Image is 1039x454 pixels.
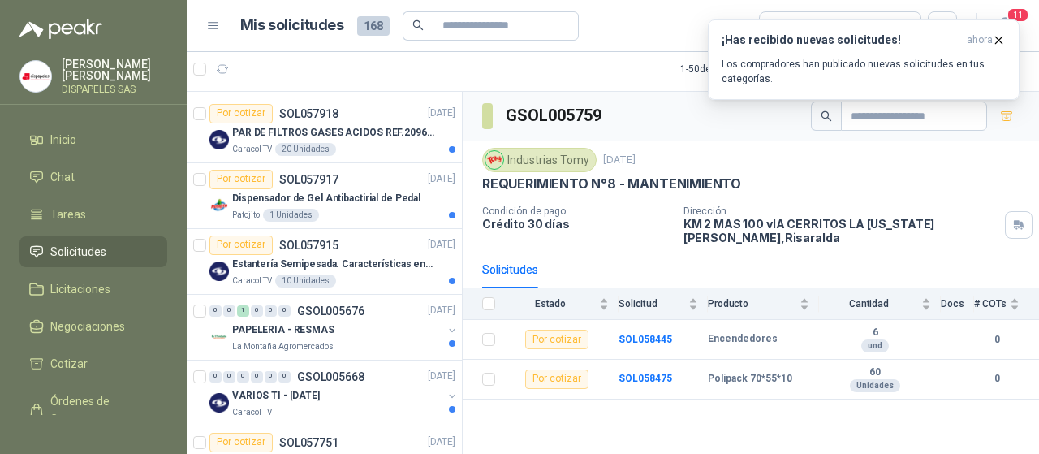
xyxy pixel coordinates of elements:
a: Por cotizarSOL057918[DATE] Company LogoPAR DE FILTROS GASES ACIDOS REF.2096 3MCaracol TV20 Unidades [187,97,462,163]
p: PAR DE FILTROS GASES ACIDOS REF.2096 3M [232,125,434,141]
div: 0 [278,371,291,383]
p: Caracol TV [232,406,272,419]
div: Por cotizar [209,433,273,452]
img: Company Logo [209,196,229,215]
p: [PERSON_NAME] [PERSON_NAME] [62,58,167,81]
img: Company Logo [209,393,229,413]
b: 6 [819,326,931,339]
span: Inicio [50,131,76,149]
div: 0 [251,371,263,383]
th: Estado [505,288,619,320]
div: 0 [209,305,222,317]
div: 0 [223,305,235,317]
p: Caracol TV [232,275,272,288]
div: 20 Unidades [275,143,336,156]
b: 0 [974,371,1020,387]
div: 0 [265,371,277,383]
span: Estado [505,298,596,309]
div: 1 [237,305,249,317]
a: Por cotizarSOL057917[DATE] Company LogoDispensador de Gel Antibactirial de PedalPatojito1 Unidades [187,163,462,229]
span: Licitaciones [50,280,110,298]
b: Polipack 70*55*10 [708,373,792,386]
a: Licitaciones [19,274,167,305]
b: 60 [819,366,931,379]
span: search [821,110,832,122]
p: GSOL005668 [297,371,364,383]
div: Unidades [850,379,900,392]
span: Tareas [50,205,86,223]
p: PAPELERIA - RESMAS [232,322,334,338]
button: 11 [990,11,1020,41]
img: Company Logo [209,327,229,347]
p: SOL057918 [279,108,338,119]
p: [DATE] [428,303,455,318]
p: KM 2 MAS 100 vIA CERRITOS LA [US_STATE] [PERSON_NAME] , Risaralda [683,217,998,244]
b: Encendedores [708,333,778,346]
div: 0 [237,371,249,383]
div: 0 [251,305,263,317]
img: Company Logo [209,130,229,149]
p: Estantería Semipesada. Características en el adjunto [232,257,434,272]
p: REQUERIMIENTO N°8 - MANTENIMIENTO [482,175,741,192]
div: Por cotizar [209,236,273,255]
a: 0 0 0 0 0 0 GSOL005668[DATE] Company LogoVARIOS TI - [DATE]Caracol TV [209,367,459,419]
div: Todas [770,17,804,35]
h3: ¡Has recibido nuevas solicitudes! [722,33,960,47]
th: Docs [941,288,974,320]
th: Solicitud [619,288,708,320]
span: Cotizar [50,355,88,373]
b: 0 [974,332,1020,348]
span: Órdenes de Compra [50,392,152,428]
span: Solicitud [619,298,685,309]
button: ¡Has recibido nuevas solicitudes!ahora Los compradores han publicado nuevas solicitudes en tus ca... [708,19,1020,100]
a: Órdenes de Compra [19,386,167,435]
span: Producto [708,298,796,309]
div: 0 [265,305,277,317]
span: # COTs [974,298,1007,309]
img: Company Logo [485,151,503,169]
span: search [412,19,424,31]
a: Por cotizarSOL057915[DATE] Company LogoEstantería Semipesada. Características en el adjuntoCaraco... [187,229,462,295]
p: [DATE] [428,435,455,450]
th: Producto [708,288,819,320]
a: SOL058475 [619,373,672,384]
span: Cantidad [819,298,918,309]
h1: Mis solicitudes [240,14,344,37]
p: Caracol TV [232,143,272,156]
div: Por cotizar [209,104,273,123]
p: DISPAPELES SAS [62,84,167,94]
p: La Montaña Agromercados [232,340,334,353]
p: VARIOS TI - [DATE] [232,388,320,404]
span: 168 [357,16,390,36]
a: Cotizar [19,348,167,379]
a: Tareas [19,199,167,230]
span: Negociaciones [50,318,125,335]
div: 1 - 50 de 407 [680,56,780,82]
p: [DATE] [603,153,636,168]
span: Solicitudes [50,243,106,261]
p: Condición de pago [482,205,670,217]
div: Por cotizar [525,370,588,389]
p: SOL057751 [279,437,338,448]
p: Los compradores han publicado nuevas solicitudes en tus categorías. [722,57,1006,86]
div: Por cotizar [209,170,273,189]
div: und [861,339,889,352]
img: Logo peakr [19,19,102,39]
p: Crédito 30 días [482,217,670,231]
p: SOL057915 [279,240,338,251]
p: Patojito [232,209,260,222]
a: Chat [19,162,167,192]
a: SOL058445 [619,334,672,345]
p: [DATE] [428,106,455,121]
div: 0 [223,371,235,383]
p: [DATE] [428,171,455,187]
div: 0 [278,305,291,317]
a: Solicitudes [19,236,167,267]
p: Dirección [683,205,998,217]
p: SOL057917 [279,174,338,185]
p: Dispensador de Gel Antibactirial de Pedal [232,191,420,206]
p: GSOL005676 [297,305,364,317]
div: 0 [209,371,222,383]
